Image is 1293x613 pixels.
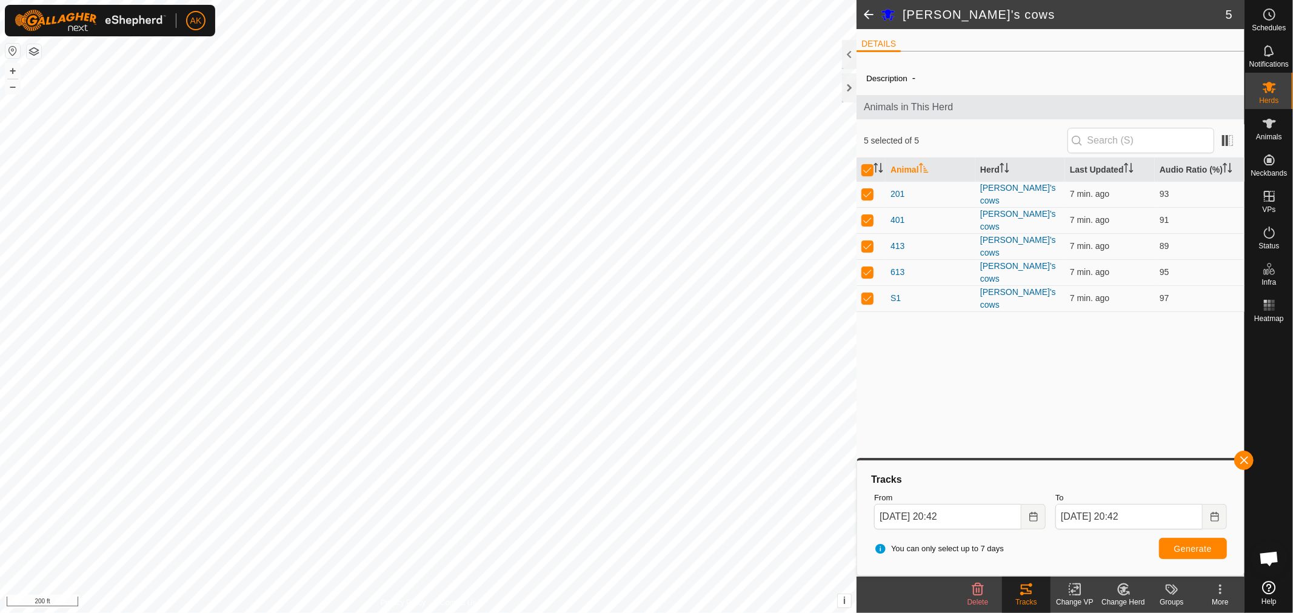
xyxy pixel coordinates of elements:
span: 93 [1160,189,1169,199]
p-sorticon: Activate to sort [1223,165,1232,174]
div: [PERSON_NAME]'s cows [980,286,1060,311]
span: 91 [1160,215,1169,225]
span: - [907,68,920,88]
span: Oct 13, 2025, 8:35 PM [1070,293,1109,303]
span: 89 [1160,241,1169,251]
div: [PERSON_NAME]'s cows [980,260,1060,285]
span: 201 [890,188,904,200]
h2: [PERSON_NAME]'s cows [903,7,1226,22]
div: [PERSON_NAME]'s cows [980,234,1060,259]
a: Privacy Policy [381,597,426,608]
div: Tracks [869,472,1232,487]
div: Change Herd [1099,597,1148,608]
span: i [843,595,846,606]
span: Neckbands [1251,170,1287,177]
div: Change VP [1051,597,1099,608]
p-sorticon: Activate to sort [1124,165,1134,174]
p-sorticon: Activate to sort [874,165,883,174]
span: AK [190,15,202,27]
span: Notifications [1249,61,1289,68]
span: 5 selected of 5 [864,134,1067,147]
span: You can only select up to 7 days [874,543,1004,555]
p-sorticon: Activate to sort [919,165,929,174]
button: i [838,594,851,608]
div: Groups [1148,597,1196,608]
a: Help [1245,576,1293,610]
span: S1 [890,292,901,305]
span: Infra [1261,279,1276,286]
span: 401 [890,214,904,227]
div: Tracks [1002,597,1051,608]
span: Herds [1259,97,1278,104]
span: Delete [967,598,989,606]
span: VPs [1262,206,1275,213]
div: [PERSON_NAME]'s cows [980,182,1060,207]
span: Animals in This Herd [864,100,1237,114]
span: Generate [1174,544,1212,554]
span: Oct 13, 2025, 8:35 PM [1070,189,1109,199]
button: Choose Date [1203,504,1227,529]
div: Open chat [1251,540,1288,577]
span: Help [1261,598,1277,605]
span: Oct 13, 2025, 8:35 PM [1070,215,1109,225]
button: + [5,64,20,78]
span: 5 [1226,5,1232,24]
label: Description [866,74,907,83]
span: Schedules [1252,24,1286,31]
label: From [874,492,1046,504]
span: 97 [1160,293,1169,303]
input: Search (S) [1067,128,1214,153]
span: Oct 13, 2025, 8:35 PM [1070,267,1109,277]
img: Gallagher Logo [15,10,166,31]
span: Oct 13, 2025, 8:35 PM [1070,241,1109,251]
span: 613 [890,266,904,279]
label: To [1055,492,1227,504]
p-sorticon: Activate to sort [1000,165,1009,174]
th: Last Updated [1065,158,1155,182]
span: Heatmap [1254,315,1284,322]
a: Contact Us [440,597,476,608]
th: Herd [975,158,1065,182]
div: More [1196,597,1245,608]
div: [PERSON_NAME]'s cows [980,208,1060,233]
button: Reset Map [5,44,20,58]
button: Choose Date [1021,504,1046,529]
span: Status [1258,242,1279,250]
button: Map Layers [27,44,41,59]
th: Animal [886,158,975,182]
button: Generate [1159,538,1227,559]
span: 413 [890,240,904,253]
li: DETAILS [857,38,901,52]
button: – [5,79,20,94]
th: Audio Ratio (%) [1155,158,1245,182]
span: Animals [1256,133,1282,141]
span: 95 [1160,267,1169,277]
